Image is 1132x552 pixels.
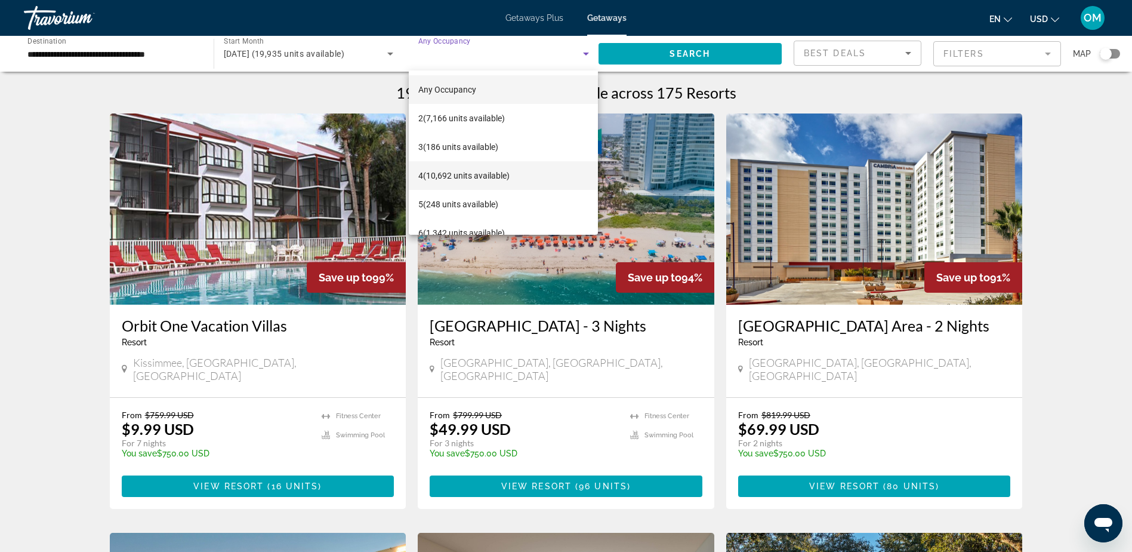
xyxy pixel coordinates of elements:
span: 2 (7,166 units available) [418,111,505,125]
span: 4 (10,692 units available) [418,168,510,183]
span: Any Occupancy [418,85,476,94]
span: 3 (186 units available) [418,140,498,154]
iframe: Button to launch messaging window [1084,504,1122,542]
span: 6 (1,342 units available) [418,226,505,240]
span: 5 (248 units available) [418,197,498,211]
